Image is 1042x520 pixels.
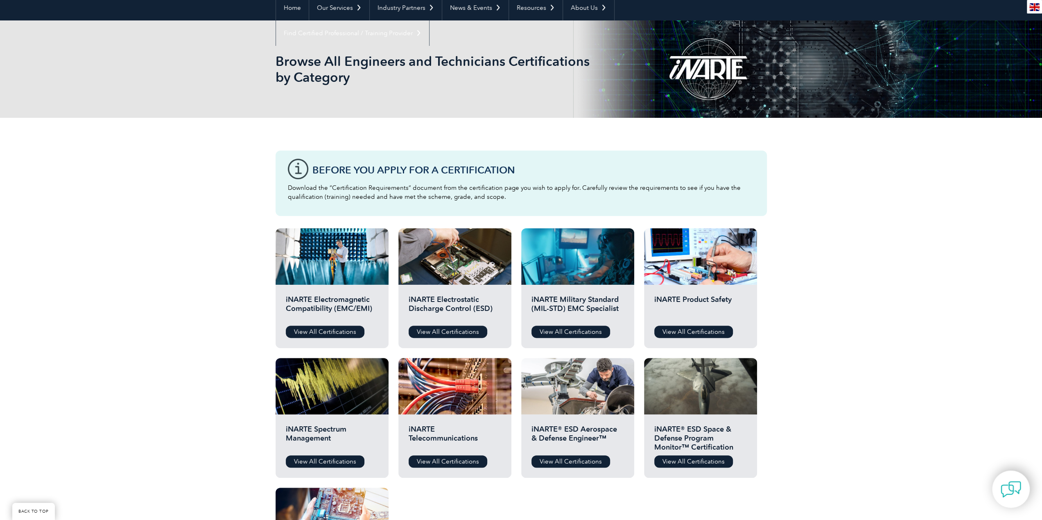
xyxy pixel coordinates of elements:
[531,425,624,449] h2: iNARTE® ESD Aerospace & Defense Engineer™
[288,183,755,201] p: Download the “Certification Requirements” document from the certification page you wish to apply ...
[286,326,364,338] a: View All Certifications
[654,425,747,449] h2: iNARTE® ESD Space & Defense Program Monitor™ Certification
[531,326,610,338] a: View All Certifications
[409,295,501,320] h2: iNARTE Electrostatic Discharge Control (ESD)
[12,503,55,520] a: BACK TO TOP
[654,295,747,320] h2: iNARTE Product Safety
[409,455,487,468] a: View All Certifications
[1001,479,1021,500] img: contact-chat.png
[409,326,487,338] a: View All Certifications
[1029,3,1040,11] img: en
[409,425,501,449] h2: iNARTE Telecommunications
[286,455,364,468] a: View All Certifications
[286,425,378,449] h2: iNARTE Spectrum Management
[654,326,733,338] a: View All Certifications
[312,165,755,175] h3: Before You Apply For a Certification
[654,455,733,468] a: View All Certifications
[276,20,429,46] a: Find Certified Professional / Training Provider
[276,53,590,85] h1: Browse All Engineers and Technicians Certifications by Category
[286,295,378,320] h2: iNARTE Electromagnetic Compatibility (EMC/EMI)
[531,295,624,320] h2: iNARTE Military Standard (MIL-STD) EMC Specialist
[531,455,610,468] a: View All Certifications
